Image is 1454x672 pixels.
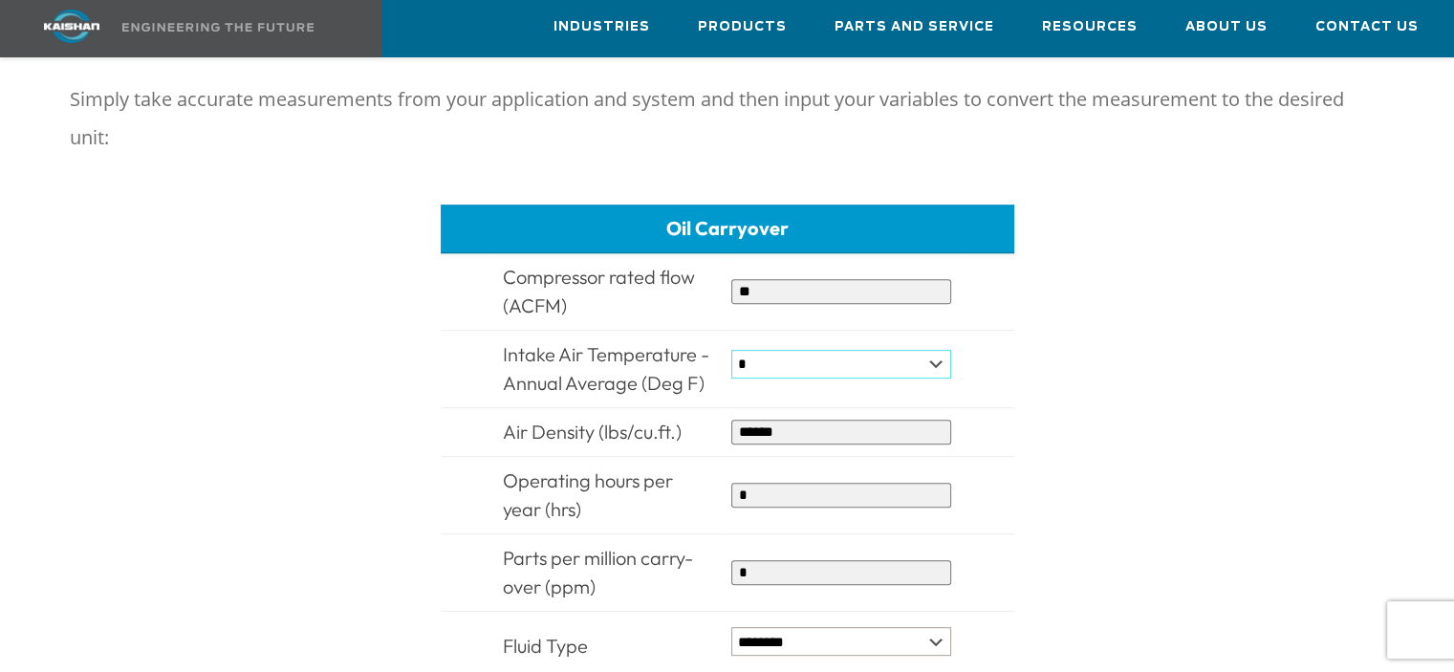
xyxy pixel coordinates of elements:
span: Compressor rated flow (ACFM) [503,265,695,317]
a: Products [698,1,787,53]
span: Contact Us [1315,16,1419,38]
span: Resources [1042,16,1138,38]
a: Industries [553,1,650,53]
a: Parts and Service [835,1,994,53]
span: Industries [553,16,650,38]
span: Intake Air Temperature - Annual Average (Deg F) [503,342,709,395]
span: Fluid Type [503,634,588,658]
img: Engineering the future [122,23,314,32]
span: Products [698,16,787,38]
a: About Us [1185,1,1268,53]
span: Oil Carryover [666,216,789,240]
p: Simply take accurate measurements from your application and system and then input your variables ... [70,80,1384,157]
h5: Calculator [70,23,1384,66]
span: Operating hours per year (hrs) [503,468,673,521]
a: Contact Us [1315,1,1419,53]
span: Parts and Service [835,16,994,38]
span: Air Density (lbs/cu.ft.) [503,420,682,444]
span: Parts per million carry-over (ppm) [503,546,693,598]
a: Resources [1042,1,1138,53]
span: About Us [1185,16,1268,38]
